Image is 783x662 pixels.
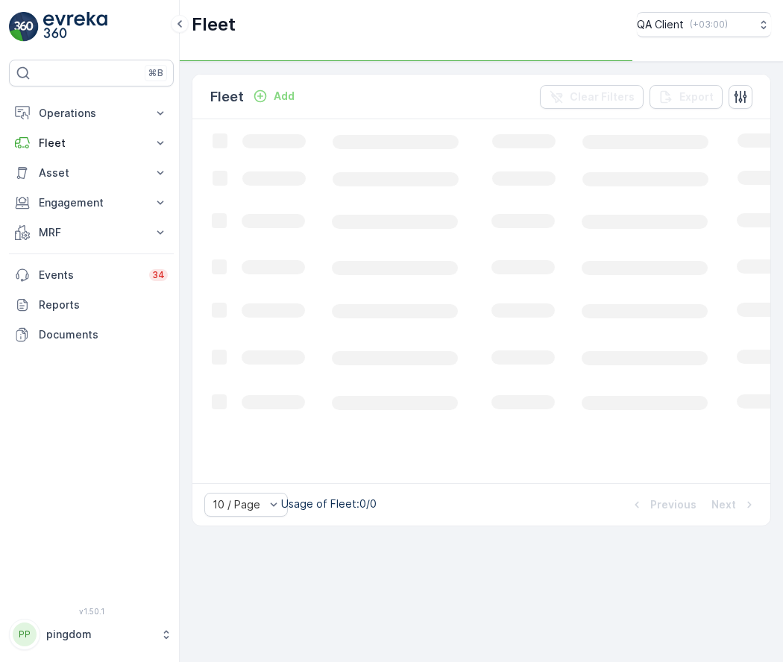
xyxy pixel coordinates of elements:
[13,622,37,646] div: PP
[9,619,174,650] button: PPpingdom
[39,106,144,121] p: Operations
[39,225,144,240] p: MRF
[43,12,107,42] img: logo_light-DOdMpM7g.png
[628,496,698,514] button: Previous
[690,19,728,31] p: ( +03:00 )
[9,158,174,188] button: Asset
[9,12,39,42] img: logo
[274,89,295,104] p: Add
[9,128,174,158] button: Fleet
[152,269,165,281] p: 34
[637,12,771,37] button: QA Client(+03:00)
[711,497,736,512] p: Next
[247,87,301,105] button: Add
[39,297,168,312] p: Reports
[192,13,236,37] p: Fleet
[9,290,174,320] a: Reports
[650,497,696,512] p: Previous
[9,218,174,248] button: MRF
[9,320,174,350] a: Documents
[679,89,714,104] p: Export
[148,67,163,79] p: ⌘B
[39,165,144,180] p: Asset
[9,607,174,616] span: v 1.50.1
[9,98,174,128] button: Operations
[650,85,723,109] button: Export
[210,86,244,107] p: Fleet
[39,195,144,210] p: Engagement
[637,17,684,32] p: QA Client
[281,497,377,511] p: Usage of Fleet : 0/0
[39,268,140,283] p: Events
[46,627,153,642] p: pingdom
[39,136,144,151] p: Fleet
[39,327,168,342] p: Documents
[540,85,644,109] button: Clear Filters
[9,188,174,218] button: Engagement
[710,496,758,514] button: Next
[570,89,635,104] p: Clear Filters
[9,260,174,290] a: Events34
